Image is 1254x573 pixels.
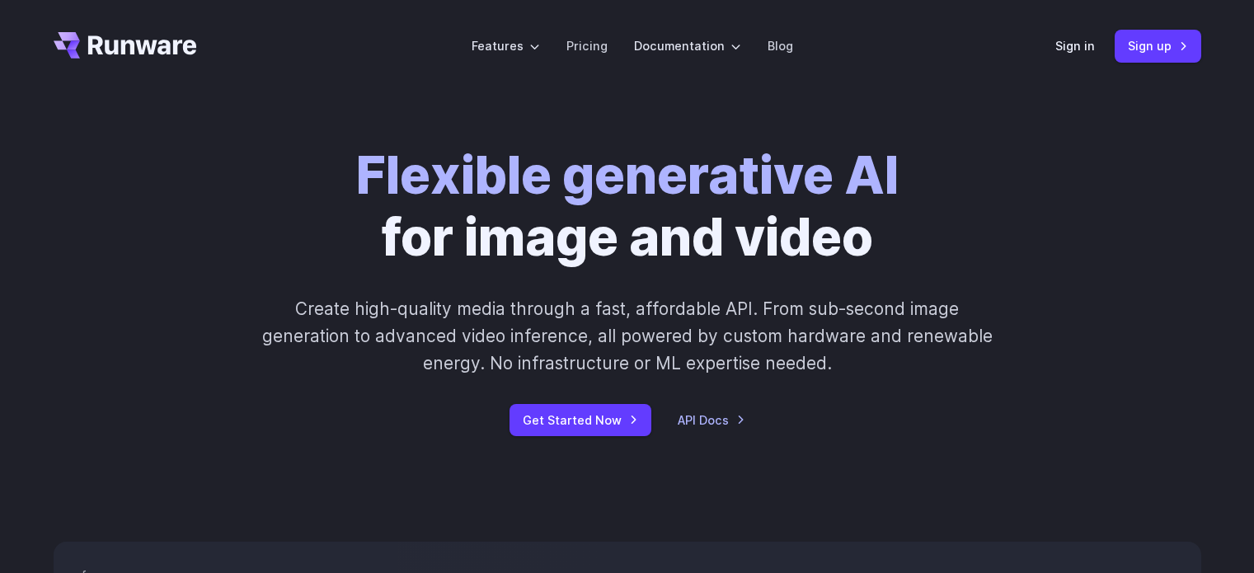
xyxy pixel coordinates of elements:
[768,36,793,55] a: Blog
[260,295,994,378] p: Create high-quality media through a fast, affordable API. From sub-second image generation to adv...
[54,32,197,59] a: Go to /
[634,36,741,55] label: Documentation
[510,404,651,436] a: Get Started Now
[1055,36,1095,55] a: Sign in
[566,36,608,55] a: Pricing
[356,145,899,269] h1: for image and video
[472,36,540,55] label: Features
[356,144,899,206] strong: Flexible generative AI
[1115,30,1201,62] a: Sign up
[678,411,745,430] a: API Docs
